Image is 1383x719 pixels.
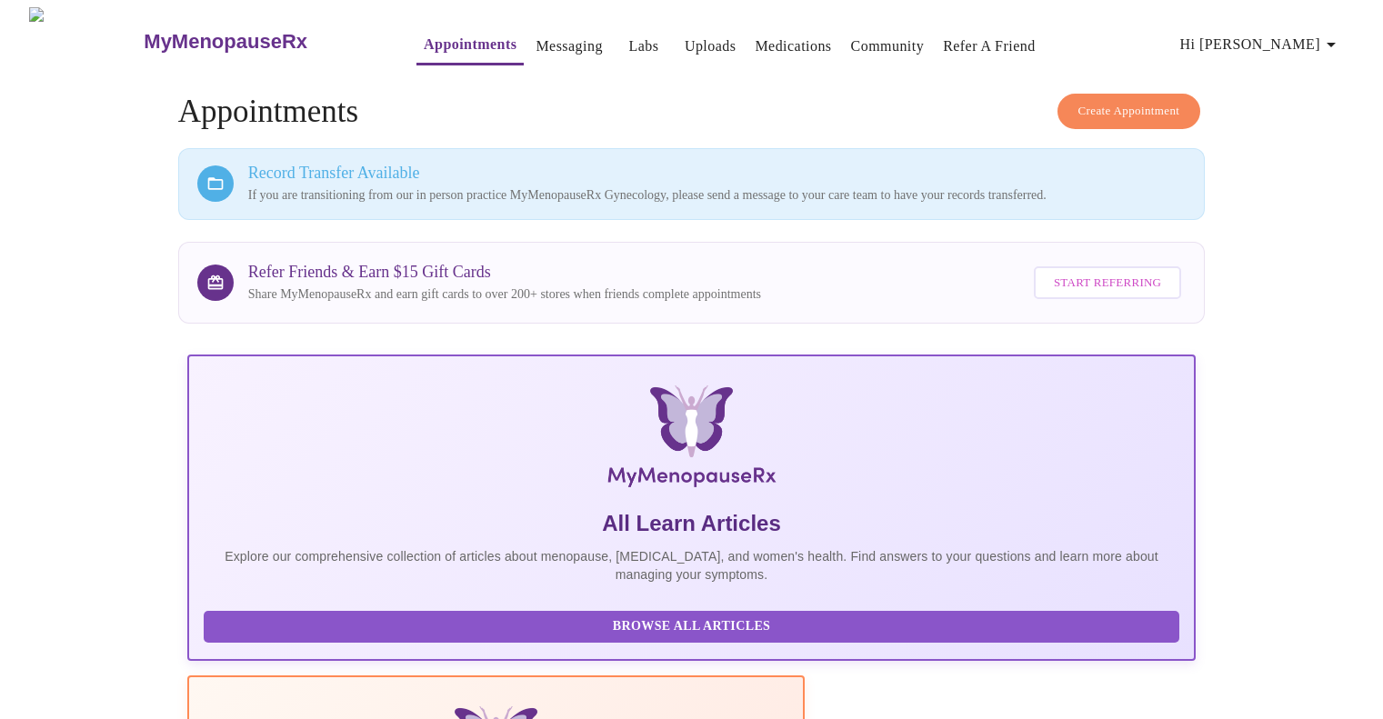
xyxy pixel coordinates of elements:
[248,263,761,282] h3: Refer Friends & Earn $15 Gift Cards
[1057,94,1201,129] button: Create Appointment
[936,28,1043,65] button: Refer a Friend
[1180,32,1342,57] span: Hi [PERSON_NAME]
[248,285,761,304] p: Share MyMenopauseRx and earn gift cards to over 200+ stores when friends complete appointments
[144,30,307,54] h3: MyMenopauseRx
[755,34,831,59] a: Medications
[1054,273,1161,294] span: Start Referring
[628,34,658,59] a: Labs
[204,509,1180,538] h5: All Learn Articles
[142,10,380,74] a: MyMenopauseRx
[851,34,925,59] a: Community
[204,617,1185,633] a: Browse All Articles
[424,32,516,57] a: Appointments
[355,385,1027,494] img: MyMenopauseRx Logo
[416,26,524,65] button: Appointments
[747,28,838,65] button: Medications
[248,164,1187,183] h3: Record Transfer Available
[536,34,602,59] a: Messaging
[943,34,1036,59] a: Refer a Friend
[1034,266,1181,300] button: Start Referring
[178,94,1206,130] h4: Appointments
[677,28,744,65] button: Uploads
[685,34,737,59] a: Uploads
[248,186,1187,205] p: If you are transitioning from our in person practice MyMenopauseRx Gynecology, please send a mess...
[204,611,1180,643] button: Browse All Articles
[1029,257,1186,309] a: Start Referring
[528,28,609,65] button: Messaging
[222,615,1162,638] span: Browse All Articles
[29,7,142,75] img: MyMenopauseRx Logo
[615,28,673,65] button: Labs
[1078,101,1180,122] span: Create Appointment
[1173,26,1349,63] button: Hi [PERSON_NAME]
[844,28,932,65] button: Community
[204,547,1180,584] p: Explore our comprehensive collection of articles about menopause, [MEDICAL_DATA], and women's hea...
